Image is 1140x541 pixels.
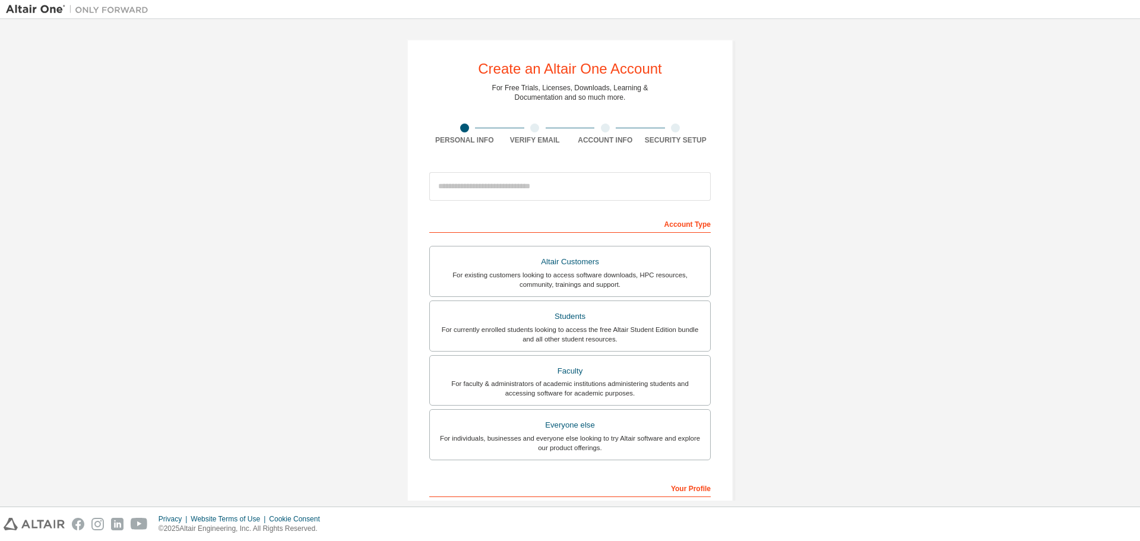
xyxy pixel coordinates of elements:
div: For currently enrolled students looking to access the free Altair Student Edition bundle and all ... [437,325,703,344]
img: youtube.svg [131,518,148,530]
img: linkedin.svg [111,518,123,530]
div: Personal Info [429,135,500,145]
div: Account Info [570,135,641,145]
div: Security Setup [641,135,711,145]
div: Account Type [429,214,711,233]
img: Altair One [6,4,154,15]
div: For existing customers looking to access software downloads, HPC resources, community, trainings ... [437,270,703,289]
div: Verify Email [500,135,571,145]
img: instagram.svg [91,518,104,530]
img: altair_logo.svg [4,518,65,530]
div: Create an Altair One Account [478,62,662,76]
img: facebook.svg [72,518,84,530]
div: Faculty [437,363,703,379]
div: Students [437,308,703,325]
div: Your Profile [429,478,711,497]
div: For Free Trials, Licenses, Downloads, Learning & Documentation and so much more. [492,83,648,102]
div: Privacy [159,514,191,524]
div: Website Terms of Use [191,514,269,524]
div: Altair Customers [437,254,703,270]
div: For faculty & administrators of academic institutions administering students and accessing softwa... [437,379,703,398]
div: Cookie Consent [269,514,327,524]
div: For individuals, businesses and everyone else looking to try Altair software and explore our prod... [437,434,703,453]
div: Everyone else [437,417,703,434]
p: © 2025 Altair Engineering, Inc. All Rights Reserved. [159,524,327,534]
